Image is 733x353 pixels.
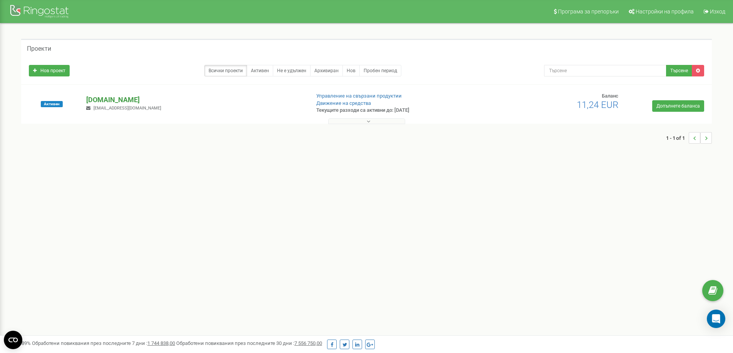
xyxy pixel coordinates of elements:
[359,65,401,76] a: Пробен период
[666,132,689,144] span: 1 - 1 of 1
[666,65,692,76] button: Търсене
[316,93,402,99] a: Управление на свързани продуктии
[652,100,704,112] a: Допълнете баланса
[94,106,161,111] span: [EMAIL_ADDRESS][DOMAIN_NAME]
[273,65,311,76] a: Не е удължен
[310,65,343,76] a: Архивиран
[316,100,371,106] a: Движение на средства
[147,340,175,346] u: 1 744 838,00
[636,8,694,15] span: Настройки на профила
[32,340,175,346] span: Обработени повиквания през последните 7 дни :
[247,65,273,76] a: Активен
[29,65,70,76] a: Нов проект
[544,65,666,76] input: Търсене
[294,340,322,346] u: 7 556 750,00
[707,310,725,328] div: Open Intercom Messenger
[602,93,618,99] span: Баланс
[316,107,476,114] p: Текущите разходи са активни до: [DATE]
[342,65,360,76] a: Нов
[577,99,618,110] span: 11,24 EUR
[41,101,63,107] span: Активен
[710,8,725,15] span: Изход
[204,65,247,76] a: Всички проекти
[558,8,619,15] span: Програма за препоръки
[666,124,712,151] nav: ...
[176,340,322,346] span: Обработени повиквания през последните 30 дни :
[27,45,51,52] h5: Проекти
[4,331,22,349] button: Open CMP widget
[86,95,304,105] p: [DOMAIN_NAME]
